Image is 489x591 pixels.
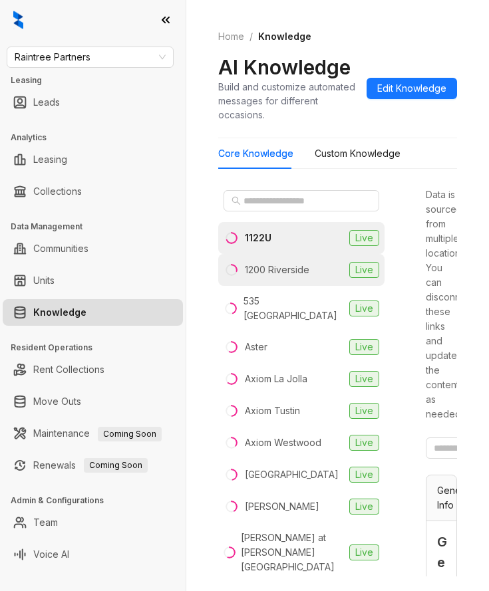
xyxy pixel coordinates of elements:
[218,80,356,122] div: Build and customize automated messages for different occasions.
[33,235,88,262] a: Communities
[244,294,344,323] div: 535 [GEOGRAPHIC_DATA]
[11,342,186,354] h3: Resident Operations
[349,262,379,278] span: Live
[349,403,379,419] span: Live
[349,467,379,483] span: Live
[3,299,183,326] li: Knowledge
[232,196,241,205] span: search
[33,178,82,205] a: Collections
[3,89,183,116] li: Leads
[245,404,300,418] div: Axiom Tustin
[245,467,339,482] div: [GEOGRAPHIC_DATA]
[258,31,311,42] span: Knowledge
[33,388,81,415] a: Move Outs
[216,29,247,44] a: Home
[11,74,186,86] h3: Leasing
[11,221,186,233] h3: Data Management
[349,499,379,515] span: Live
[3,509,183,536] li: Team
[33,452,148,479] a: RenewalsComing Soon
[3,541,183,568] li: Voice AI
[349,435,379,451] span: Live
[33,267,55,294] a: Units
[349,371,379,387] span: Live
[3,178,183,205] li: Collections
[33,541,69,568] a: Voice AI
[3,356,183,383] li: Rent Collections
[377,81,446,96] span: Edit Knowledge
[11,132,186,144] h3: Analytics
[349,339,379,355] span: Live
[349,230,379,246] span: Live
[33,146,67,173] a: Leasing
[3,452,183,479] li: Renewals
[245,340,267,354] div: Aster
[218,55,351,80] h2: AI Knowledge
[11,495,186,507] h3: Admin & Configurations
[218,146,293,161] div: Core Knowledge
[241,531,344,574] div: [PERSON_NAME] at [PERSON_NAME][GEOGRAPHIC_DATA]
[315,146,401,161] div: Custom Knowledge
[426,475,456,521] div: General Info
[249,29,253,44] li: /
[245,435,321,450] div: Axiom Westwood
[15,47,166,67] span: Raintree Partners
[349,544,379,560] span: Live
[245,231,271,245] div: 1122U
[33,299,86,326] a: Knowledge
[3,235,183,262] li: Communities
[245,263,309,277] div: 1200 Riverside
[3,267,183,294] li: Units
[98,427,162,441] span: Coming Soon
[84,458,148,473] span: Coming Soon
[349,300,379,316] span: Live
[426,187,457,421] div: Data is sourced from multiple locations. You can disconnect these links and update the content as...
[245,372,307,386] div: Axiom La Jolla
[3,146,183,173] li: Leasing
[3,388,183,415] li: Move Outs
[3,420,183,447] li: Maintenance
[33,356,104,383] a: Rent Collections
[33,89,60,116] a: Leads
[13,11,23,29] img: logo
[437,483,472,513] span: General Info
[245,499,319,514] div: [PERSON_NAME]
[367,78,457,99] button: Edit Knowledge
[33,509,58,536] a: Team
